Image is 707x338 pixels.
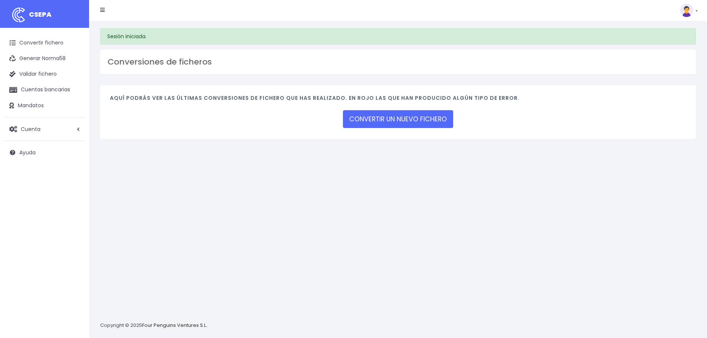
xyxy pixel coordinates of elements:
a: Validar fichero [4,66,85,82]
div: Sesión iniciada. [100,28,696,45]
img: logo [9,6,28,24]
img: profile [680,4,693,17]
a: CONVERTIR UN NUEVO FICHERO [343,110,453,128]
span: Cuenta [21,125,40,132]
span: Ayuda [19,149,36,156]
a: Mandatos [4,98,85,114]
a: Convertir fichero [4,35,85,51]
a: Ayuda [4,145,85,160]
h3: Conversiones de ficheros [108,57,688,67]
a: Generar Norma58 [4,51,85,66]
a: Cuenta [4,121,85,137]
a: Four Penguins Ventures S.L. [142,322,207,329]
span: CSEPA [29,10,52,19]
h4: Aquí podrás ver las últimas conversiones de fichero que has realizado. En rojo las que han produc... [110,95,686,105]
a: Cuentas bancarias [4,82,85,98]
p: Copyright © 2025 . [100,322,208,329]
